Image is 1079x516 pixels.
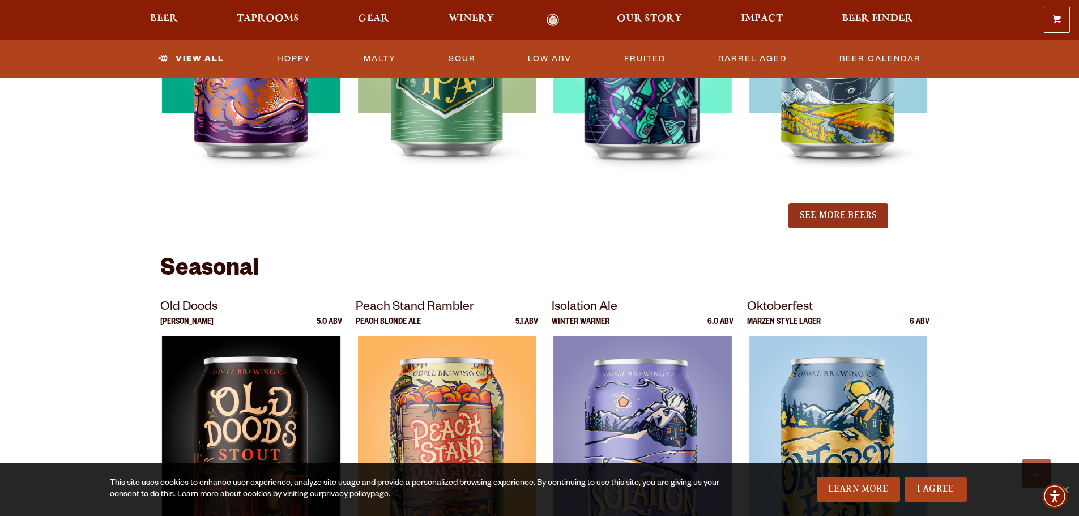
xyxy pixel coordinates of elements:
[707,318,733,336] p: 6.0 ABV
[351,14,396,27] a: Gear
[834,14,920,27] a: Beer Finder
[523,46,576,72] a: Low ABV
[110,478,723,501] div: This site uses cookies to enhance user experience, analyze site usage and provide a personalized ...
[160,298,343,318] p: Old Doods
[358,14,389,23] span: Gear
[322,491,370,500] a: privacy policy
[160,257,919,284] h2: Seasonal
[356,298,538,318] p: Peach Stand Rambler
[150,14,178,23] span: Beer
[609,14,689,27] a: Our Story
[160,318,214,336] p: [PERSON_NAME]
[317,318,342,336] p: 5.0 ABV
[444,46,480,72] a: Sour
[237,14,299,23] span: Taprooms
[817,477,900,502] a: Learn More
[617,14,682,23] span: Our Story
[842,14,913,23] span: Beer Finder
[1042,484,1067,509] div: Accessibility Menu
[788,203,888,228] button: See More Beers
[153,46,229,72] a: View All
[449,14,494,23] span: Winery
[272,46,315,72] a: Hoppy
[441,14,501,27] a: Winery
[552,298,734,318] p: Isolation Ale
[835,46,926,72] a: Beer Calendar
[733,14,790,27] a: Impact
[356,318,421,336] p: Peach Blonde Ale
[532,14,574,27] a: Odell Home
[552,318,609,336] p: Winter Warmer
[143,14,185,27] a: Beer
[747,318,821,336] p: Marzen Style Lager
[359,46,400,72] a: Malty
[905,477,967,502] a: I Agree
[620,46,670,72] a: Fruited
[910,318,929,336] p: 6 ABV
[714,46,791,72] a: Barrel Aged
[741,14,783,23] span: Impact
[747,298,929,318] p: Oktoberfest
[515,318,538,336] p: 5.1 ABV
[229,14,306,27] a: Taprooms
[1022,459,1051,488] a: Scroll to top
